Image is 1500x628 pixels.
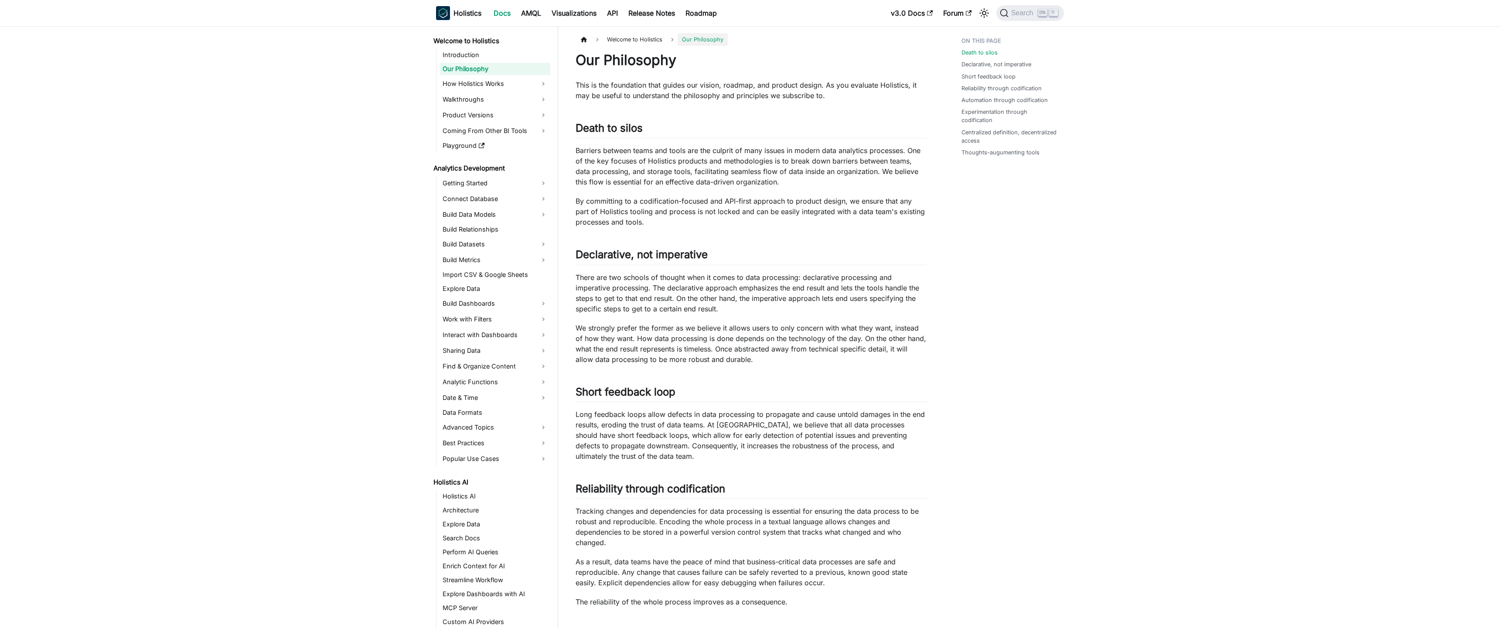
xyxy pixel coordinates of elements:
[440,344,550,358] a: Sharing Data
[488,6,516,20] a: Docs
[576,597,927,607] p: The reliability of the whole process improves as a consequence.
[427,26,558,628] nav: Docs sidebar
[440,92,550,106] a: Walkthroughs
[440,283,550,295] a: Explore Data
[603,33,667,46] span: Welcome to Holistics
[576,196,927,227] p: By committing to a codification-focused and API-first approach to product design, we ensure that ...
[440,359,550,373] a: Find & Organize Content
[961,148,1040,157] a: Thoughts-augumenting tools
[1049,9,1058,17] kbd: K
[440,312,550,326] a: Work with Filters
[961,60,1031,68] a: Declarative, not imperative
[576,248,927,265] h2: Declarative, not imperative
[440,588,550,600] a: Explore Dashboards with AI
[440,77,550,91] a: How Holistics Works
[440,375,550,389] a: Analytic Functions
[938,6,977,20] a: Forum
[546,6,602,20] a: Visualizations
[576,80,927,101] p: This is the foundation that guides our vision, roadmap, and product design. As you evaluate Holis...
[678,33,728,46] span: Our Philosophy
[440,406,550,419] a: Data Formats
[453,8,481,18] b: Holistics
[576,33,592,46] a: Home page
[440,328,550,342] a: Interact with Dashboards
[440,391,550,405] a: Date & Time
[440,574,550,586] a: Streamline Workflow
[436,6,450,20] img: Holistics
[440,452,550,466] a: Popular Use Cases
[576,386,927,402] h2: Short feedback loop
[576,51,927,69] h1: Our Philosophy
[440,208,550,222] a: Build Data Models
[440,63,550,75] a: Our Philosophy
[440,420,550,434] a: Advanced Topics
[576,145,927,187] p: Barriers between teams and tools are the culprit of many issues in modern data analytics processe...
[440,297,550,311] a: Build Dashboards
[440,504,550,516] a: Architecture
[576,33,927,46] nav: Breadcrumbs
[440,140,550,152] a: Playground
[576,323,927,365] p: We strongly prefer the former as we believe it allows users to only concern with what they want, ...
[431,35,550,47] a: Welcome to Holistics
[576,556,927,588] p: As a result, data teams have the peace of mind that business-critical data processes are safe and...
[576,506,927,548] p: Tracking changes and dependencies for data processing is essential for ensuring the data process ...
[961,48,998,57] a: Death to silos
[440,532,550,544] a: Search Docs
[436,6,481,20] a: HolisticsHolistics
[440,269,550,281] a: Import CSV & Google Sheets
[576,272,927,314] p: There are two schools of thought when it comes to data processing: declarative processing and imp...
[961,72,1016,81] a: Short feedback loop
[961,108,1059,124] a: Experimentation through codification
[576,409,927,461] p: Long feedback loops allow defects in data processing to propagate and cause untold damages in the...
[961,128,1059,145] a: Centralized definition, decentralized access
[440,176,550,190] a: Getting Started
[440,560,550,572] a: Enrich Context for AI
[440,253,550,267] a: Build Metrics
[1009,9,1039,17] span: Search
[996,5,1064,21] button: Search (Ctrl+K)
[977,6,991,20] button: Switch between dark and light mode (currently light mode)
[431,162,550,174] a: Analytics Development
[680,6,722,20] a: Roadmap
[440,436,550,450] a: Best Practices
[440,237,550,251] a: Build Datasets
[431,476,550,488] a: Holistics AI
[440,49,550,61] a: Introduction
[602,6,623,20] a: API
[440,223,550,235] a: Build Relationships
[440,108,550,122] a: Product Versions
[886,6,938,20] a: v3.0 Docs
[440,602,550,614] a: MCP Server
[440,518,550,530] a: Explore Data
[576,122,927,138] h2: Death to silos
[516,6,546,20] a: AMQL
[440,192,550,206] a: Connect Database
[576,482,927,499] h2: Reliability through codification
[961,96,1048,104] a: Automation through codification
[961,84,1042,92] a: Reliability through codification
[440,124,550,138] a: Coming From Other BI Tools
[440,490,550,502] a: Holistics AI
[440,546,550,558] a: Perform AI Queries
[623,6,680,20] a: Release Notes
[440,616,550,628] a: Custom AI Providers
